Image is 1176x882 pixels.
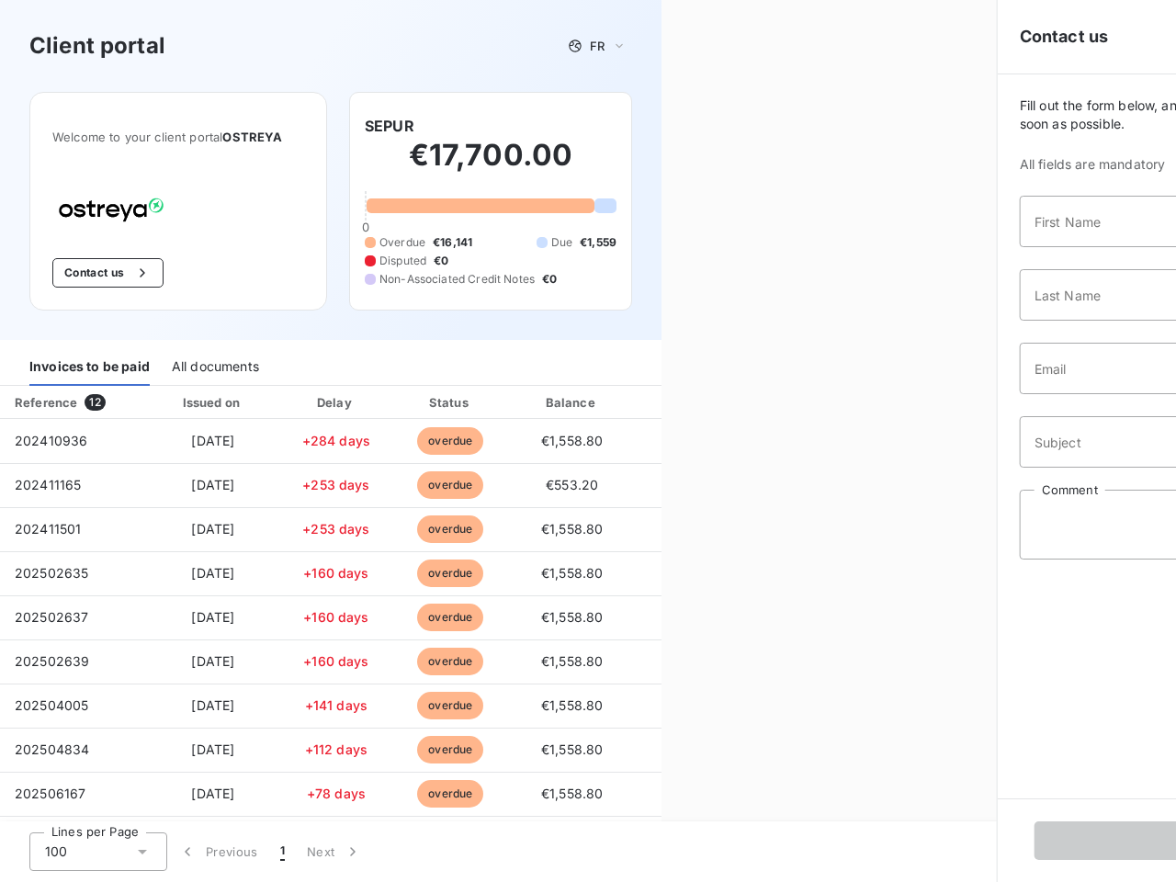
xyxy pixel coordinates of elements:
span: Welcome to your client portal [52,130,304,144]
div: Invoices to be paid [29,347,150,386]
button: Previous [167,832,269,871]
span: +112 days [305,741,367,757]
span: 202502635 [15,565,88,581]
button: 1 [269,832,296,871]
span: €0 [434,253,448,269]
h3: Client portal [29,29,165,62]
div: Balance [513,393,632,412]
span: [DATE] [191,565,234,581]
span: 1 [280,842,285,861]
span: +253 days [302,477,369,492]
span: €1,558.80 [541,521,603,537]
span: Overdue [379,234,425,251]
span: [DATE] [191,653,234,669]
span: €1,558.80 [541,741,603,757]
span: overdue [417,736,483,763]
span: [DATE] [191,433,234,448]
span: +160 days [303,565,368,581]
span: 202411165 [15,477,81,492]
span: overdue [417,604,483,631]
span: €1,558.80 [541,565,603,581]
span: 202502637 [15,609,88,625]
span: OSTREYA [222,130,282,144]
span: overdue [417,471,483,499]
img: Company logo [52,191,170,229]
span: overdue [417,560,483,587]
div: Issued on [150,393,277,412]
span: Non-Associated Credit Notes [379,271,535,288]
span: €1,559 [580,234,616,251]
span: overdue [417,515,483,543]
h6: SEPUR [365,115,414,137]
h2: €17,700.00 [365,137,616,192]
span: [DATE] [191,786,234,801]
div: Reference [15,395,77,410]
span: overdue [417,780,483,808]
span: €1,558.80 [541,433,603,448]
span: €553.20 [546,477,598,492]
span: 0 [362,220,369,234]
span: +160 days [303,653,368,669]
span: 202506167 [15,786,85,801]
span: overdue [417,692,483,719]
h5: Contact us [1020,24,1109,50]
button: Contact us [52,258,164,288]
span: +284 days [302,433,370,448]
span: €1,558.80 [541,609,603,625]
span: +253 days [302,521,369,537]
span: overdue [417,648,483,675]
span: Disputed [379,253,426,269]
span: 202504005 [15,697,88,713]
span: €16,141 [433,234,472,251]
span: [DATE] [191,521,234,537]
span: +141 days [305,697,367,713]
span: [DATE] [191,697,234,713]
button: Next [296,832,373,871]
div: All documents [172,347,259,386]
span: €1,558.80 [541,653,603,669]
span: [DATE] [191,477,234,492]
div: Delay [284,393,389,412]
span: +160 days [303,609,368,625]
div: PDF [639,393,732,412]
span: 202504834 [15,741,89,757]
span: Due [551,234,572,251]
span: FR [590,39,605,53]
span: 202411501 [15,521,81,537]
div: Status [396,393,505,412]
span: 100 [45,842,67,861]
span: [DATE] [191,609,234,625]
span: [DATE] [191,741,234,757]
span: overdue [417,427,483,455]
span: €1,558.80 [541,786,603,801]
span: +78 days [307,786,366,801]
span: 12 [85,394,105,411]
span: 202410936 [15,433,87,448]
span: €0 [542,271,557,288]
span: €1,558.80 [541,697,603,713]
span: 202502639 [15,653,89,669]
